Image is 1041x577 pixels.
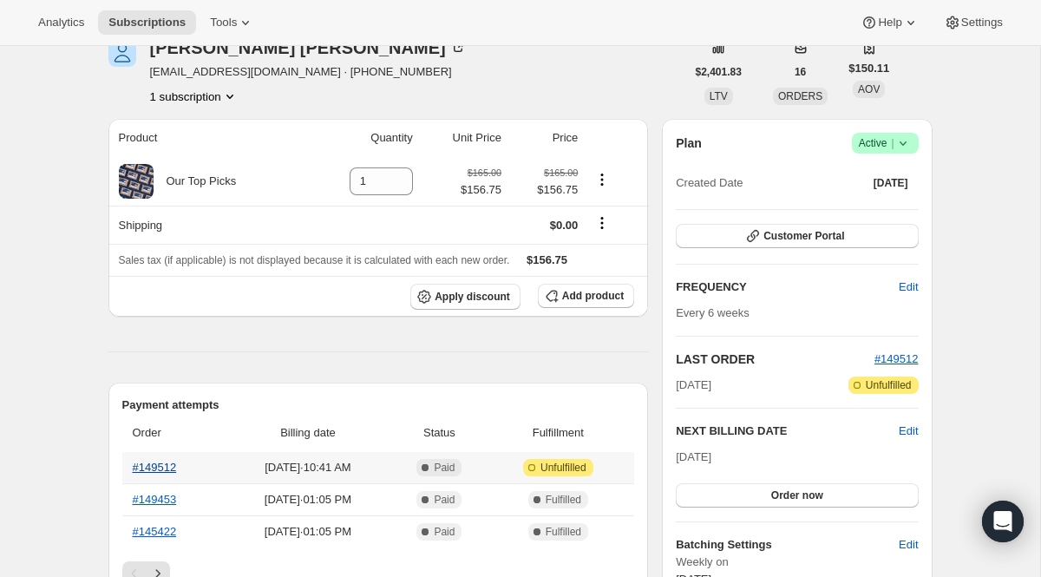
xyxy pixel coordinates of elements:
h2: NEXT BILLING DATE [676,423,899,440]
a: #149512 [874,352,919,365]
span: Status [396,424,481,442]
h2: Plan [676,134,702,152]
button: Edit [888,531,928,559]
a: #145422 [133,525,177,538]
span: Subscriptions [108,16,186,30]
button: Product actions [150,88,239,105]
span: [DATE] · 10:41 AM [229,459,386,476]
button: $2,401.83 [685,60,752,84]
span: Active [859,134,912,152]
span: ORDERS [778,90,822,102]
div: Our Top Picks [154,173,237,190]
span: Customer Portal [763,229,844,243]
span: Paid [434,525,455,539]
span: Add product [562,289,624,303]
button: Help [850,10,929,35]
span: Settings [961,16,1003,30]
button: Shipping actions [588,213,616,233]
span: Sales tax (if applicable) is not displayed because it is calculated with each new order. [119,254,510,266]
h2: FREQUENCY [676,279,899,296]
span: [DATE] [874,176,908,190]
button: Edit [899,423,918,440]
span: Unfulfilled [540,461,586,475]
button: Subscriptions [98,10,196,35]
span: AOV [858,83,880,95]
span: Edit [899,536,918,554]
small: $165.00 [544,167,578,178]
span: Order now [771,488,823,502]
button: Settings [933,10,1013,35]
img: product img [119,164,154,199]
span: LTV [710,90,728,102]
span: Billing date [229,424,386,442]
span: $156.75 [527,253,567,266]
button: Order now [676,483,918,508]
th: Price [507,119,583,157]
span: $150.11 [848,60,889,77]
a: #149453 [133,493,177,506]
span: Every 6 weeks [676,306,750,319]
th: Product [108,119,308,157]
th: Shipping [108,206,308,244]
span: $2,401.83 [696,65,742,79]
button: Add product [538,284,634,308]
span: | [891,136,894,150]
a: #149512 [133,461,177,474]
span: Paid [434,493,455,507]
span: 16 [795,65,806,79]
h2: LAST ORDER [676,351,874,368]
h2: Payment attempts [122,397,635,414]
button: Apply discount [410,284,520,310]
th: Unit Price [418,119,507,157]
span: Analytics [38,16,84,30]
button: #149512 [874,351,919,368]
span: Fulfilled [546,493,581,507]
span: Fulfilled [546,525,581,539]
span: Help [878,16,901,30]
span: Unfulfilled [866,378,912,392]
span: [DATE] · 01:05 PM [229,523,386,541]
h6: Batching Settings [676,536,899,554]
small: $165.00 [468,167,501,178]
span: Apply discount [435,290,510,304]
div: Open Intercom Messenger [982,501,1024,542]
span: Fulfillment [492,424,624,442]
span: $156.75 [461,181,501,199]
button: Edit [888,273,928,301]
div: [PERSON_NAME] [PERSON_NAME] [150,39,467,56]
th: Quantity [308,119,418,157]
button: Analytics [28,10,95,35]
span: [EMAIL_ADDRESS][DOMAIN_NAME] · [PHONE_NUMBER] [150,63,467,81]
span: Paid [434,461,455,475]
span: Tools [210,16,237,30]
button: 16 [784,60,816,84]
span: Created Date [676,174,743,192]
span: [DATE] [676,450,711,463]
span: [DATE] [676,377,711,394]
th: Order [122,414,225,452]
button: Tools [200,10,265,35]
span: Edit [899,279,918,296]
span: [DATE] · 01:05 PM [229,491,386,508]
span: $156.75 [512,181,578,199]
button: Product actions [588,170,616,189]
span: Weekly on [676,554,918,571]
button: Customer Portal [676,224,918,248]
span: Nick Snyder [108,39,136,67]
button: [DATE] [863,171,919,195]
span: $0.00 [550,219,579,232]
